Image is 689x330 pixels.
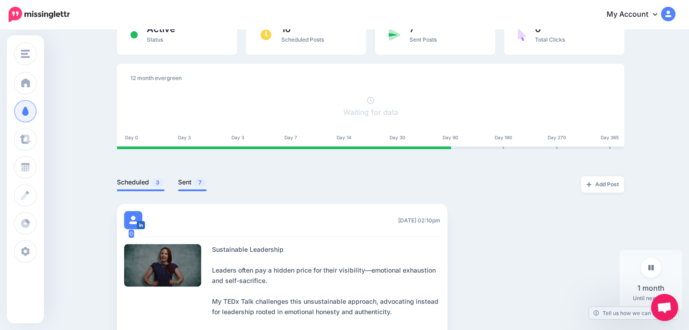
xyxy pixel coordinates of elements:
[410,36,437,43] span: Sent Posts
[651,294,678,321] a: Open chat
[410,24,437,33] span: 7
[171,135,198,140] div: Day 3
[581,176,624,193] a: Add Post
[118,135,145,140] div: Day 0
[124,211,142,229] img: user_default_image.png
[490,135,517,140] div: Day 180
[620,250,682,310] div: Until next post
[224,135,251,140] div: Day 3
[330,135,357,140] div: Day 14
[343,96,398,117] a: Waiting for data
[535,24,565,33] span: 0
[535,36,565,43] span: Total Clicks
[596,135,623,140] div: Day 365
[637,283,665,294] span: 1 month
[384,135,411,140] div: Day 30
[21,50,30,58] img: menu.png
[589,307,678,319] a: Tell us how we can improve
[147,36,163,43] span: Status
[586,182,592,187] img: plus-grey-dark.png
[130,73,611,84] div: 12 month evergreen
[117,177,164,188] a: Scheduled3
[437,135,464,140] div: Day 90
[543,135,570,140] div: Day 270
[260,28,272,41] img: clock.png
[9,7,70,22] img: Missinglettr
[389,29,400,41] img: paper-plane-green.png
[518,28,526,41] img: pointer-purple.png
[147,24,175,33] span: Active
[597,4,675,26] a: My Account
[129,230,134,238] span: 0
[194,178,206,187] span: 7
[151,178,164,187] span: 3
[137,221,145,229] img: linkedin-square.png
[398,216,440,225] span: [DATE] 02:10pm
[277,135,304,140] div: Day 7
[281,24,324,33] span: 10
[178,177,207,188] a: Sent7
[281,36,324,43] span: Scheduled Posts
